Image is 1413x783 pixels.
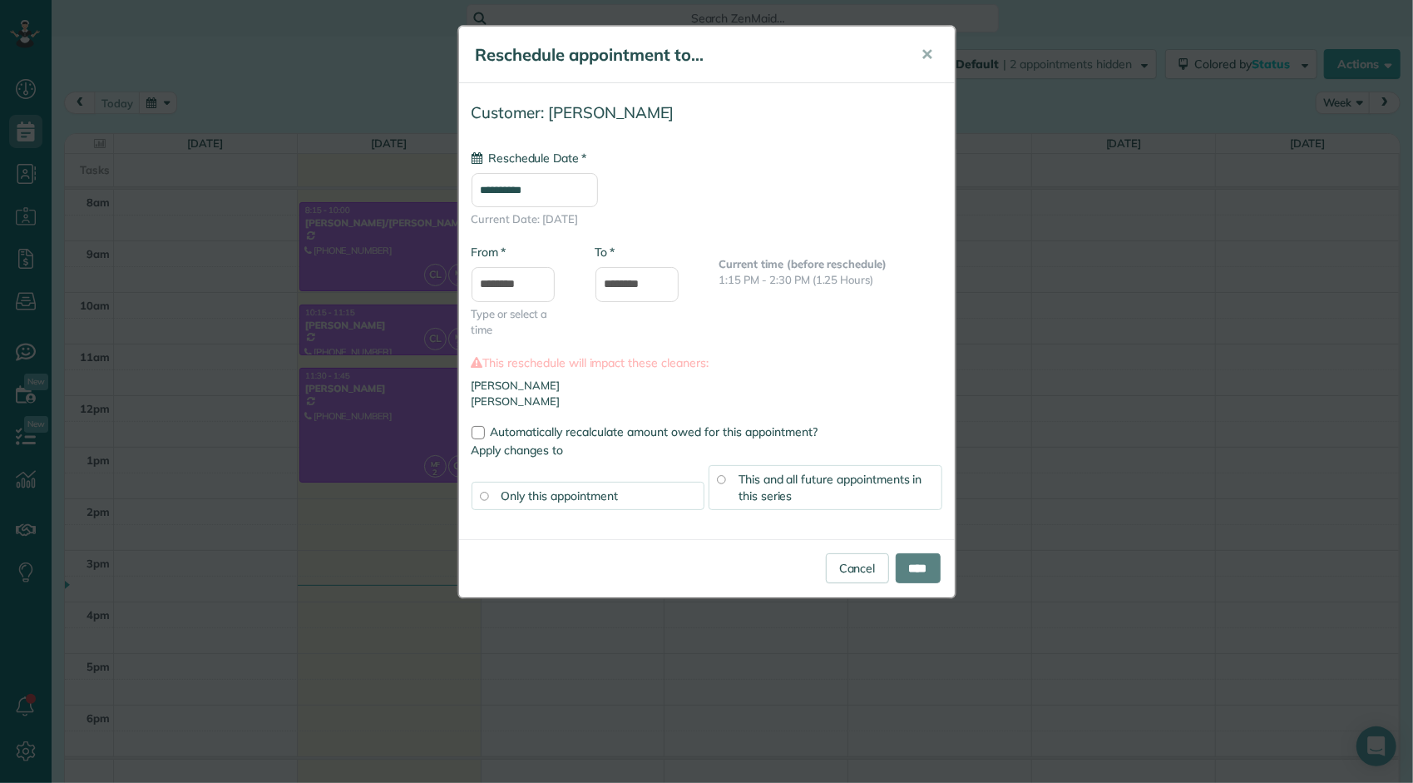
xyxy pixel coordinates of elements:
span: Current Date: [DATE] [472,211,942,227]
p: 1:15 PM - 2:30 PM (1.25 Hours) [719,272,942,288]
li: [PERSON_NAME] [472,394,942,409]
input: This and all future appointments in this series [717,475,725,483]
h5: Reschedule appointment to... [476,43,898,67]
span: Only this appointment [501,488,618,503]
span: This and all future appointments in this series [739,472,922,503]
label: To [595,244,615,260]
a: Cancel [826,553,889,583]
h4: Customer: [PERSON_NAME] [472,104,942,121]
span: Type or select a time [472,306,571,338]
label: Apply changes to [472,442,942,458]
label: From [472,244,506,260]
label: Reschedule Date [472,150,586,166]
span: Automatically recalculate amount owed for this appointment? [491,424,818,439]
input: Only this appointment [480,492,488,500]
span: ✕ [921,45,934,64]
li: [PERSON_NAME] [472,378,942,394]
label: This reschedule will impact these cleaners: [472,354,942,371]
b: Current time (before reschedule) [719,257,887,270]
